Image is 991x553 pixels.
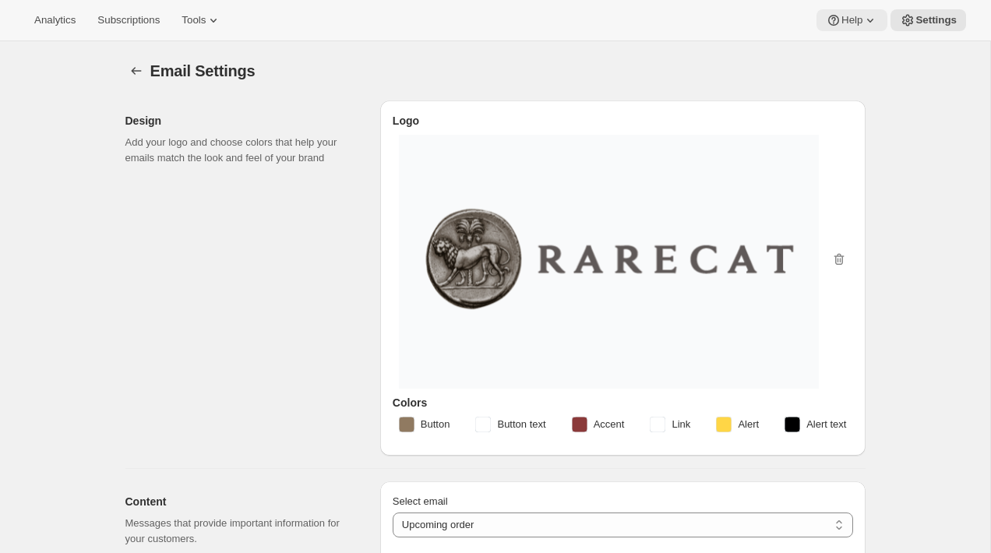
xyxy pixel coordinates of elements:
[497,417,545,432] span: Button text
[125,494,355,509] h2: Content
[414,150,803,368] img: RARECAT_Logo_-_500_280.png
[182,14,206,26] span: Tools
[594,417,625,432] span: Accent
[34,14,76,26] span: Analytics
[775,412,855,437] button: Alert text
[466,412,555,437] button: Button text
[915,14,957,26] span: Settings
[672,417,690,432] span: Link
[125,60,147,82] button: Settings
[707,412,768,437] button: Alert
[97,14,160,26] span: Subscriptions
[172,9,231,31] button: Tools
[816,9,887,31] button: Help
[25,9,85,31] button: Analytics
[390,412,460,437] button: Button
[806,417,846,432] span: Alert text
[393,113,853,129] h3: Logo
[640,412,700,437] button: Link
[150,62,256,79] span: Email Settings
[563,412,634,437] button: Accent
[738,417,759,432] span: Alert
[88,9,169,31] button: Subscriptions
[125,516,355,547] p: Messages that provide important information for your customers.
[393,395,853,410] h3: Colors
[890,9,966,31] button: Settings
[841,14,862,26] span: Help
[393,495,448,507] span: Select email
[125,113,355,129] h2: Design
[125,135,355,166] p: Add your logo and choose colors that help your emails match the look and feel of your brand
[421,417,450,432] span: Button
